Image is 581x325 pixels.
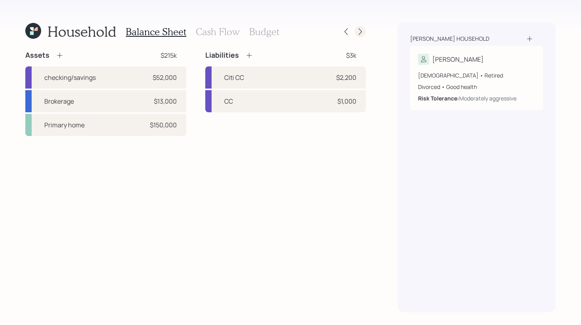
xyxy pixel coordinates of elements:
div: $1,000 [337,96,356,106]
h4: Liabilities [205,51,239,60]
div: $13,000 [154,96,177,106]
div: $215k [161,51,177,60]
div: $150,000 [150,120,177,130]
div: checking/savings [44,73,96,82]
h3: Cash Flow [196,26,240,38]
div: Brokerage [44,96,74,106]
div: Moderately aggressive [459,94,517,102]
div: Divorced • Good health [418,83,535,91]
div: $2,200 [336,73,356,82]
h3: Budget [249,26,279,38]
div: [PERSON_NAME] household [410,35,489,43]
div: CC [224,96,233,106]
b: Risk Tolerance: [418,94,459,102]
div: Citi CC [224,73,244,82]
div: $3k [346,51,356,60]
h4: Assets [25,51,49,60]
div: [PERSON_NAME] [432,55,484,64]
h1: Household [47,23,116,40]
div: $52,000 [153,73,177,82]
div: [DEMOGRAPHIC_DATA] • Retired [418,71,535,79]
div: Primary home [44,120,85,130]
h3: Balance Sheet [126,26,186,38]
